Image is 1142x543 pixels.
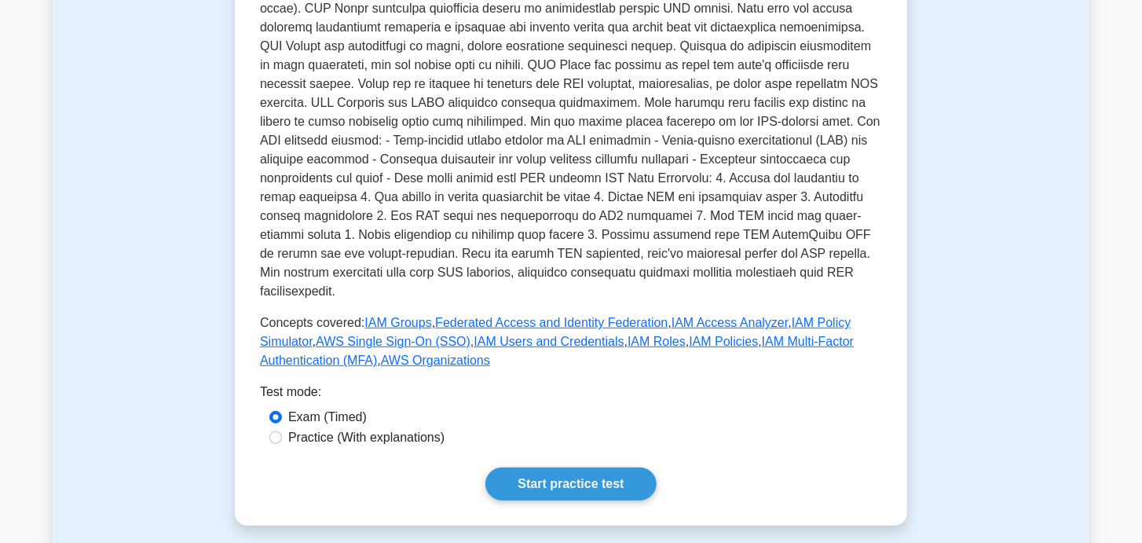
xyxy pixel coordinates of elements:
[288,408,367,427] label: Exam (Timed)
[672,316,789,329] a: IAM Access Analyzer
[485,468,656,501] a: Start practice test
[381,354,490,367] a: AWS Organizations
[316,335,470,348] a: AWS Single Sign-On (SSO)
[628,335,686,348] a: IAM Roles
[474,335,624,348] a: IAM Users and Credentials
[364,316,431,329] a: IAM Groups
[435,316,668,329] a: Federated Access and Identity Federation
[689,335,758,348] a: IAM Policies
[260,314,882,370] p: Concepts covered: , , , , , , , , ,
[260,383,882,408] div: Test mode:
[288,428,445,447] label: Practice (With explanations)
